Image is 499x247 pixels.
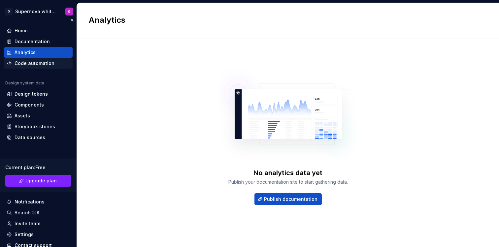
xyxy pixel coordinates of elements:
[15,231,34,238] div: Settings
[15,220,40,227] div: Invite team
[5,80,44,86] div: Design system data
[25,177,57,184] span: Upgrade plan
[4,121,73,132] a: Storybook stories
[67,15,77,25] button: Collapse sidebar
[4,218,73,229] a: Invite team
[15,209,40,216] div: Search ⌘K
[15,123,55,130] div: Storybook stories
[4,110,73,121] a: Assets
[4,25,73,36] a: Home
[5,175,71,187] a: Upgrade plan
[4,36,73,47] a: Documentation
[15,102,44,108] div: Components
[68,9,71,14] div: G
[4,132,73,143] a: Data sources
[264,196,317,202] span: Publish documentation
[15,38,50,45] div: Documentation
[228,179,348,185] div: Publish your documentation site to start gathering data.
[253,168,322,177] div: No analytics data yet
[15,199,45,205] div: Notifications
[4,229,73,240] a: Settings
[15,134,45,141] div: Data sources
[254,193,322,205] button: Publish documentation
[15,91,48,97] div: Design tokens
[15,112,30,119] div: Assets
[5,8,13,15] div: G
[4,207,73,218] button: Search ⌘K
[15,60,54,67] div: Code automation
[4,100,73,110] a: Components
[4,197,73,207] button: Notifications
[4,47,73,58] a: Analytics
[5,164,71,171] div: Current plan : Free
[4,58,73,69] a: Code automation
[15,49,36,56] div: Analytics
[89,15,479,25] h2: Analytics
[15,8,57,15] div: Supernova white label
[4,89,73,99] a: Design tokens
[15,27,28,34] div: Home
[1,4,75,18] button: GSupernova white labelG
